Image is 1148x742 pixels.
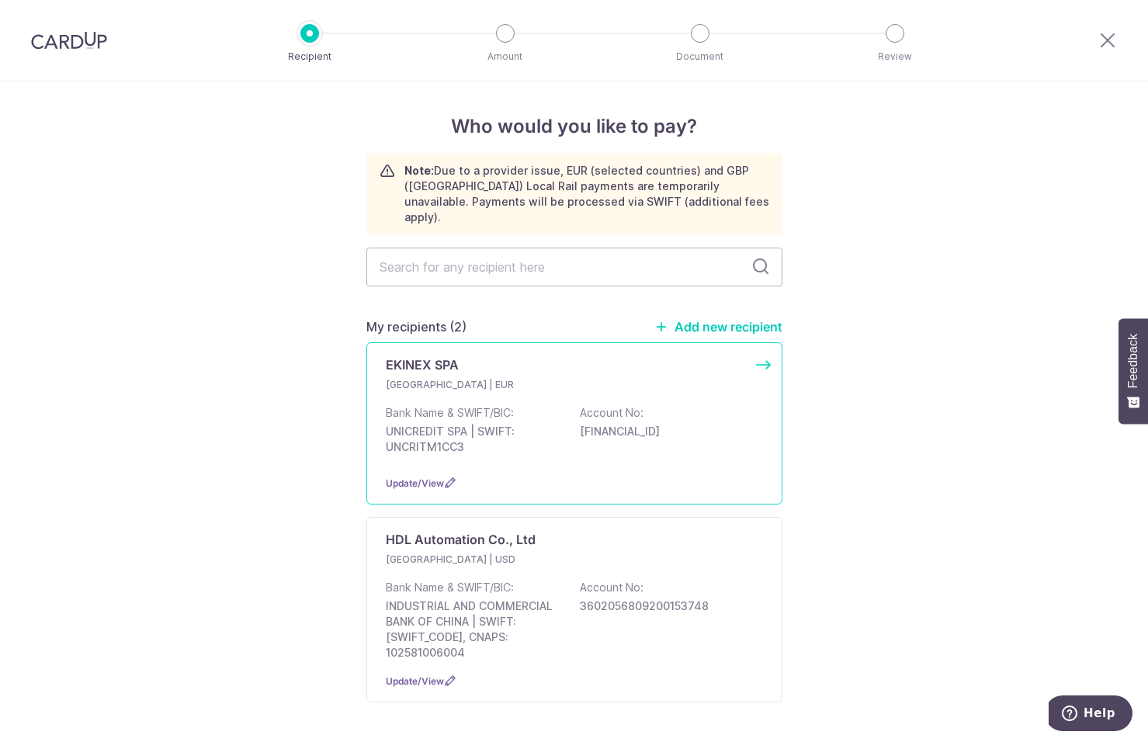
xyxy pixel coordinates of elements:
[386,552,569,567] p: [GEOGRAPHIC_DATA] | USD
[1049,695,1132,734] iframe: Opens a widget where you can find more information
[643,49,758,64] p: Document
[25,40,37,53] img: website_grey.svg
[386,675,444,687] a: Update/View
[31,31,107,50] img: CardUp
[366,113,782,140] h4: Who would you like to pay?
[838,49,952,64] p: Review
[386,530,536,549] p: HDL Automation Co., Ltd
[25,25,37,37] img: logo_orange.svg
[1126,334,1140,388] span: Feedback
[42,90,54,102] img: tab_domain_overview_orange.svg
[386,424,560,455] p: UNICREDIT SPA | SWIFT: UNCRITM1CC3
[43,25,76,37] div: v 4.0.25
[404,164,434,177] strong: Note:
[404,163,769,225] p: Due to a provider issue, EUR (selected countries) and GBP ([GEOGRAPHIC_DATA]) Local Rail payments...
[59,92,139,102] div: Domain Overview
[580,424,754,439] p: [FINANCIAL_ID]
[448,49,563,64] p: Amount
[366,317,466,336] h5: My recipients (2)
[580,598,754,614] p: 3602056809200153748
[580,580,643,595] p: Account No:
[386,580,514,595] p: Bank Name & SWIFT/BIC:
[1119,318,1148,424] button: Feedback - Show survey
[580,405,643,421] p: Account No:
[654,319,782,335] a: Add new recipient
[386,405,514,421] p: Bank Name & SWIFT/BIC:
[386,377,569,393] p: [GEOGRAPHIC_DATA] | EUR
[172,92,262,102] div: Keywords by Traffic
[386,598,560,661] p: INDUSTRIAL AND COMMERCIAL BANK OF CHINA | SWIFT: [SWIFT_CODE], CNAPS: 102581006004
[252,49,367,64] p: Recipient
[386,355,459,374] p: EKINEX SPA
[386,477,444,489] a: Update/View
[40,40,171,53] div: Domain: [DOMAIN_NAME]
[366,248,782,286] input: Search for any recipient here
[154,90,167,102] img: tab_keywords_by_traffic_grey.svg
